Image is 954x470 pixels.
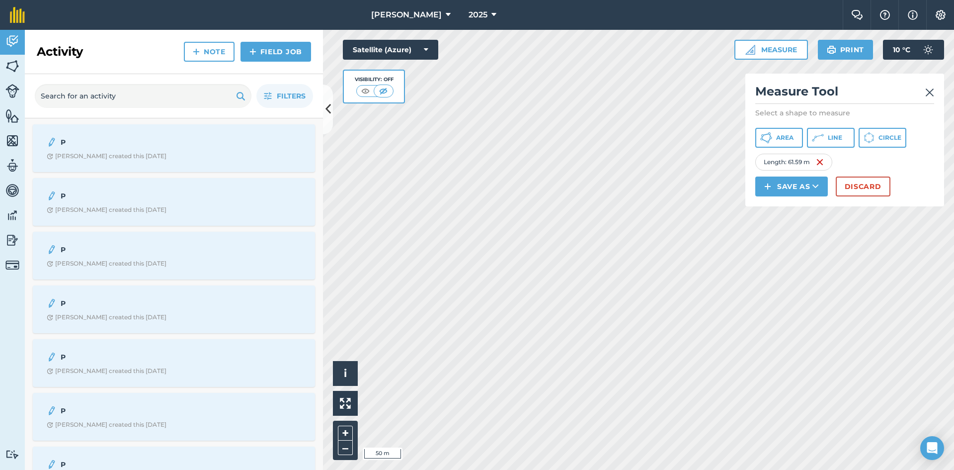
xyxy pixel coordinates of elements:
span: Filters [277,91,306,101]
button: Measure [734,40,808,60]
img: svg+xml;base64,PHN2ZyB4bWxucz0iaHR0cDovL3d3dy53My5vcmcvMjAwMC9zdmciIHdpZHRoPSIxNiIgaGVpZ2h0PSIyNC... [816,156,824,168]
img: svg+xml;base64,PD94bWwgdmVyc2lvbj0iMS4wIiBlbmNvZGluZz0idXRmLTgiPz4KPCEtLSBHZW5lcmF0b3I6IEFkb2JlIE... [47,351,57,363]
a: PClock with arrow pointing clockwise[PERSON_NAME] created this [DATE] [39,238,309,274]
button: Area [755,128,803,148]
span: Area [776,134,794,142]
img: Four arrows, one pointing top left, one top right, one bottom right and the last bottom left [340,398,351,409]
img: svg+xml;base64,PD94bWwgdmVyc2lvbj0iMS4wIiBlbmNvZGluZz0idXRmLTgiPz4KPCEtLSBHZW5lcmF0b3I6IEFkb2JlIE... [5,34,19,49]
img: svg+xml;base64,PHN2ZyB4bWxucz0iaHR0cDovL3d3dy53My5vcmcvMjAwMC9zdmciIHdpZHRoPSIxNCIgaGVpZ2h0PSIyNC... [193,46,200,58]
div: Open Intercom Messenger [920,436,944,460]
a: Field Job [240,42,311,62]
a: Note [184,42,235,62]
img: svg+xml;base64,PD94bWwgdmVyc2lvbj0iMS4wIiBlbmNvZGluZz0idXRmLTgiPz4KPCEtLSBHZW5lcmF0b3I6IEFkb2JlIE... [918,40,938,60]
img: Clock with arrow pointing clockwise [47,261,53,267]
img: Two speech bubbles overlapping with the left bubble in the forefront [851,10,863,20]
img: A question mark icon [879,10,891,20]
img: Clock with arrow pointing clockwise [47,422,53,428]
p: Select a shape to measure [755,108,934,118]
span: Line [828,134,842,142]
img: svg+xml;base64,PHN2ZyB4bWxucz0iaHR0cDovL3d3dy53My5vcmcvMjAwMC9zdmciIHdpZHRoPSI1NiIgaGVpZ2h0PSI2MC... [5,59,19,74]
input: Search for an activity [35,84,251,108]
img: svg+xml;base64,PD94bWwgdmVyc2lvbj0iMS4wIiBlbmNvZGluZz0idXRmLTgiPz4KPCEtLSBHZW5lcmF0b3I6IEFkb2JlIE... [47,136,57,148]
img: svg+xml;base64,PD94bWwgdmVyc2lvbj0iMS4wIiBlbmNvZGluZz0idXRmLTgiPz4KPCEtLSBHZW5lcmF0b3I6IEFkb2JlIE... [5,84,19,98]
img: Ruler icon [745,45,755,55]
img: svg+xml;base64,PD94bWwgdmVyc2lvbj0iMS4wIiBlbmNvZGluZz0idXRmLTgiPz4KPCEtLSBHZW5lcmF0b3I6IEFkb2JlIE... [47,405,57,417]
img: svg+xml;base64,PD94bWwgdmVyc2lvbj0iMS4wIiBlbmNvZGluZz0idXRmLTgiPz4KPCEtLSBHZW5lcmF0b3I6IEFkb2JlIE... [47,297,57,309]
img: Clock with arrow pointing clockwise [47,207,53,213]
img: svg+xml;base64,PHN2ZyB4bWxucz0iaHR0cDovL3d3dy53My5vcmcvMjAwMC9zdmciIHdpZHRoPSI1NiIgaGVpZ2h0PSI2MC... [5,133,19,148]
button: i [333,361,358,386]
img: svg+xml;base64,PHN2ZyB4bWxucz0iaHR0cDovL3d3dy53My5vcmcvMjAwMC9zdmciIHdpZHRoPSI1MCIgaGVpZ2h0PSI0MC... [359,86,372,96]
strong: P [61,352,218,363]
strong: P [61,244,218,255]
img: svg+xml;base64,PD94bWwgdmVyc2lvbj0iMS4wIiBlbmNvZGluZz0idXRmLTgiPz4KPCEtLSBHZW5lcmF0b3I6IEFkb2JlIE... [47,190,57,202]
h2: Activity [37,44,83,60]
h2: Measure Tool [755,84,934,104]
div: Visibility: Off [355,76,394,84]
img: Clock with arrow pointing clockwise [47,314,53,321]
img: Clock with arrow pointing clockwise [47,368,53,375]
img: svg+xml;base64,PD94bWwgdmVyc2lvbj0iMS4wIiBlbmNvZGluZz0idXRmLTgiPz4KPCEtLSBHZW5lcmF0b3I6IEFkb2JlIE... [5,258,19,272]
a: PClock with arrow pointing clockwise[PERSON_NAME] created this [DATE] [39,399,309,435]
div: [PERSON_NAME] created this [DATE] [47,206,166,214]
a: PClock with arrow pointing clockwise[PERSON_NAME] created this [DATE] [39,130,309,166]
button: Discard [836,177,890,196]
img: svg+xml;base64,PHN2ZyB4bWxucz0iaHR0cDovL3d3dy53My5vcmcvMjAwMC9zdmciIHdpZHRoPSIxNCIgaGVpZ2h0PSIyNC... [764,181,771,192]
img: svg+xml;base64,PHN2ZyB4bWxucz0iaHR0cDovL3d3dy53My5vcmcvMjAwMC9zdmciIHdpZHRoPSI1MCIgaGVpZ2h0PSI0MC... [377,86,390,96]
span: [PERSON_NAME] [371,9,442,21]
img: A cog icon [935,10,947,20]
span: 10 ° C [893,40,910,60]
img: svg+xml;base64,PD94bWwgdmVyc2lvbj0iMS4wIiBlbmNvZGluZz0idXRmLTgiPz4KPCEtLSBHZW5lcmF0b3I6IEFkb2JlIE... [5,183,19,198]
button: Circle [859,128,906,148]
img: svg+xml;base64,PHN2ZyB4bWxucz0iaHR0cDovL3d3dy53My5vcmcvMjAwMC9zdmciIHdpZHRoPSIxOSIgaGVpZ2h0PSIyNC... [827,44,836,56]
div: [PERSON_NAME] created this [DATE] [47,421,166,429]
img: svg+xml;base64,PD94bWwgdmVyc2lvbj0iMS4wIiBlbmNvZGluZz0idXRmLTgiPz4KPCEtLSBHZW5lcmF0b3I6IEFkb2JlIE... [5,208,19,223]
div: [PERSON_NAME] created this [DATE] [47,367,166,375]
span: 2025 [469,9,487,21]
button: Line [807,128,855,148]
a: PClock with arrow pointing clockwise[PERSON_NAME] created this [DATE] [39,345,309,381]
button: 10 °C [883,40,944,60]
span: i [344,367,347,379]
div: [PERSON_NAME] created this [DATE] [47,152,166,160]
button: – [338,441,353,455]
img: fieldmargin Logo [10,7,25,23]
div: [PERSON_NAME] created this [DATE] [47,313,166,321]
strong: P [61,405,218,416]
strong: P [61,459,218,470]
span: Circle [878,134,901,142]
a: PClock with arrow pointing clockwise[PERSON_NAME] created this [DATE] [39,184,309,220]
strong: P [61,137,218,148]
button: Satellite (Azure) [343,40,438,60]
img: svg+xml;base64,PD94bWwgdmVyc2lvbj0iMS4wIiBlbmNvZGluZz0idXRmLTgiPz4KPCEtLSBHZW5lcmF0b3I6IEFkb2JlIE... [47,244,57,256]
img: svg+xml;base64,PD94bWwgdmVyc2lvbj0iMS4wIiBlbmNvZGluZz0idXRmLTgiPz4KPCEtLSBHZW5lcmF0b3I6IEFkb2JlIE... [5,450,19,459]
strong: P [61,190,218,201]
img: svg+xml;base64,PD94bWwgdmVyc2lvbj0iMS4wIiBlbmNvZGluZz0idXRmLTgiPz4KPCEtLSBHZW5lcmF0b3I6IEFkb2JlIE... [5,158,19,173]
img: svg+xml;base64,PHN2ZyB4bWxucz0iaHR0cDovL3d3dy53My5vcmcvMjAwMC9zdmciIHdpZHRoPSIxNCIgaGVpZ2h0PSIyNC... [249,46,256,58]
img: svg+xml;base64,PHN2ZyB4bWxucz0iaHR0cDovL3d3dy53My5vcmcvMjAwMC9zdmciIHdpZHRoPSIyMiIgaGVpZ2h0PSIzMC... [925,87,934,98]
img: svg+xml;base64,PHN2ZyB4bWxucz0iaHR0cDovL3d3dy53My5vcmcvMjAwMC9zdmciIHdpZHRoPSIxOSIgaGVpZ2h0PSIyNC... [236,90,245,102]
button: Filters [256,84,313,108]
button: Print [818,40,874,60]
button: Save as [755,177,828,196]
img: svg+xml;base64,PHN2ZyB4bWxucz0iaHR0cDovL3d3dy53My5vcmcvMjAwMC9zdmciIHdpZHRoPSIxNyIgaGVpZ2h0PSIxNy... [908,9,918,21]
div: Length : 61.59 m [755,154,832,171]
div: [PERSON_NAME] created this [DATE] [47,260,166,268]
img: Clock with arrow pointing clockwise [47,153,53,160]
a: PClock with arrow pointing clockwise[PERSON_NAME] created this [DATE] [39,291,309,327]
strong: P [61,298,218,309]
img: svg+xml;base64,PD94bWwgdmVyc2lvbj0iMS4wIiBlbmNvZGluZz0idXRmLTgiPz4KPCEtLSBHZW5lcmF0b3I6IEFkb2JlIE... [5,233,19,248]
button: + [338,426,353,441]
img: svg+xml;base64,PHN2ZyB4bWxucz0iaHR0cDovL3d3dy53My5vcmcvMjAwMC9zdmciIHdpZHRoPSI1NiIgaGVpZ2h0PSI2MC... [5,108,19,123]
